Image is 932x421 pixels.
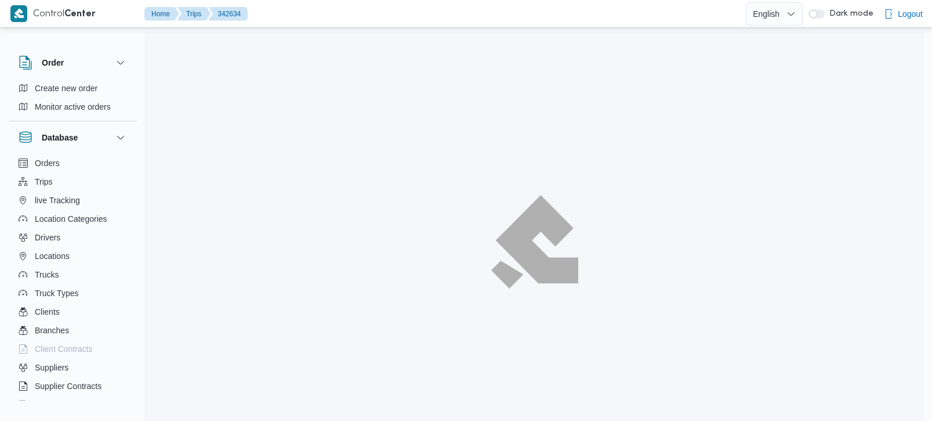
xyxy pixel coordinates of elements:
span: Logout [898,7,923,21]
div: Database [9,154,137,405]
button: Clients [14,303,132,321]
img: X8yXhbKr1z7QwAAAABJRU5ErkJggg== [10,5,27,22]
span: Truck Types [35,286,78,300]
span: Drivers [35,231,60,244]
button: Drivers [14,228,132,247]
button: Trips [14,172,132,191]
button: Suppliers [14,358,132,377]
span: Trips [35,175,53,189]
b: Center [64,10,96,19]
button: Supplier Contracts [14,377,132,395]
span: Suppliers [35,361,68,375]
button: Branches [14,321,132,340]
span: Branches [35,323,69,337]
span: Locations [35,249,70,263]
span: Supplier Contracts [35,379,101,393]
button: Monitor active orders [14,98,132,116]
button: Location Categories [14,210,132,228]
span: Dark mode [825,9,873,19]
h3: Order [42,56,64,70]
button: Database [19,131,128,145]
button: Truck Types [14,284,132,303]
button: live Tracking [14,191,132,210]
button: Home [144,7,179,21]
button: Trips [177,7,211,21]
span: Orders [35,156,60,170]
button: Locations [14,247,132,265]
span: Monitor active orders [35,100,111,114]
button: Devices [14,395,132,414]
button: Orders [14,154,132,172]
span: live Tracking [35,193,80,207]
button: Order [19,56,128,70]
span: Trucks [35,268,59,282]
span: Client Contracts [35,342,93,356]
h3: Database [42,131,78,145]
button: 342634 [208,7,248,21]
img: ILLA Logo [498,202,572,281]
span: Devices [35,398,64,412]
div: Order [9,79,137,121]
button: Client Contracts [14,340,132,358]
span: Create new order [35,81,97,95]
span: Location Categories [35,212,107,226]
button: Logout [879,2,927,26]
button: Create new order [14,79,132,98]
span: Clients [35,305,60,319]
button: Trucks [14,265,132,284]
